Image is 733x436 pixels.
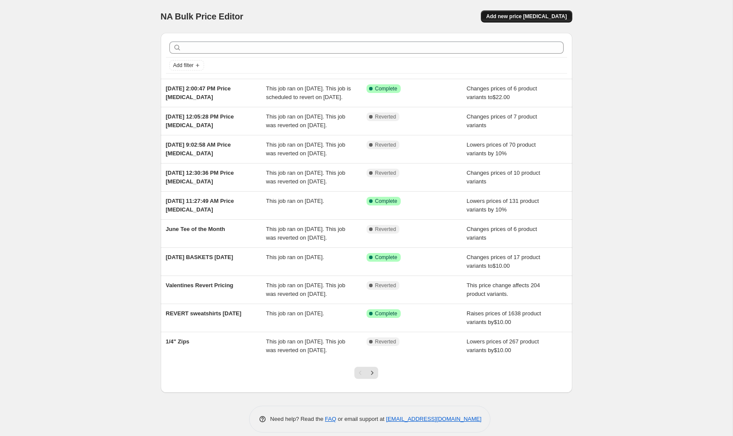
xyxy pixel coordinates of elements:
span: $10.00 [494,347,511,353]
span: [DATE] 9:02:58 AM Price [MEDICAL_DATA] [166,141,231,157]
span: Reverted [375,282,396,289]
span: Need help? Read the [270,416,325,422]
nav: Pagination [354,367,378,379]
span: Lowers prices of 70 product variants by 10% [467,141,536,157]
span: Reverted [375,141,396,148]
span: REVERT sweatshirts [DATE] [166,310,242,317]
span: Changes prices of 7 product variants [467,113,537,128]
a: [EMAIL_ADDRESS][DOMAIN_NAME] [386,416,481,422]
span: Complete [375,254,397,261]
span: [DATE] 12:30:36 PM Price [MEDICAL_DATA] [166,170,234,185]
button: Next [366,367,378,379]
span: Reverted [375,170,396,176]
span: Complete [375,85,397,92]
span: [DATE] 12:05:28 PM Price [MEDICAL_DATA] [166,113,234,128]
span: Complete [375,310,397,317]
span: June Tee of the Month [166,226,225,232]
span: Changes prices of 10 product variants [467,170,540,185]
span: This job ran on [DATE]. [266,310,324,317]
span: [DATE] 11:27:49 AM Price [MEDICAL_DATA] [166,198,234,213]
span: Reverted [375,113,396,120]
span: This job ran on [DATE]. [266,198,324,204]
span: $10.00 [494,319,511,325]
span: This job ran on [DATE]. This job is scheduled to revert on [DATE]. [266,85,351,100]
span: This job ran on [DATE]. This job was reverted on [DATE]. [266,141,345,157]
span: or email support at [336,416,386,422]
button: Add filter [169,60,204,71]
span: Add filter [173,62,194,69]
span: This price change affects 204 product variants. [467,282,540,297]
a: FAQ [325,416,336,422]
span: 1/4" Zips [166,338,190,345]
span: [DATE] 2:00:47 PM Price [MEDICAL_DATA] [166,85,231,100]
span: This job ran on [DATE]. [266,254,324,260]
span: This job ran on [DATE]. This job was reverted on [DATE]. [266,113,345,128]
span: Add new price [MEDICAL_DATA] [486,13,567,20]
span: Complete [375,198,397,205]
span: [DATE] BASKETS [DATE] [166,254,234,260]
span: Reverted [375,338,396,345]
button: Add new price [MEDICAL_DATA] [481,10,572,22]
span: NA Bulk Price Editor [161,12,243,21]
span: This job ran on [DATE]. This job was reverted on [DATE]. [266,226,345,241]
span: Valentines Revert Pricing [166,282,234,289]
span: Changes prices of 6 product variants [467,226,537,241]
span: This job ran on [DATE]. This job was reverted on [DATE]. [266,282,345,297]
span: Lowers prices of 267 product variants by [467,338,539,353]
span: $10.00 [493,263,510,269]
span: Raises prices of 1638 product variants by [467,310,541,325]
span: Changes prices of 17 product variants to [467,254,540,269]
span: This job ran on [DATE]. This job was reverted on [DATE]. [266,338,345,353]
span: $22.00 [493,94,510,100]
span: Changes prices of 6 product variants to [467,85,537,100]
span: This job ran on [DATE]. This job was reverted on [DATE]. [266,170,345,185]
span: Reverted [375,226,396,233]
span: Lowers prices of 131 product variants by 10% [467,198,539,213]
